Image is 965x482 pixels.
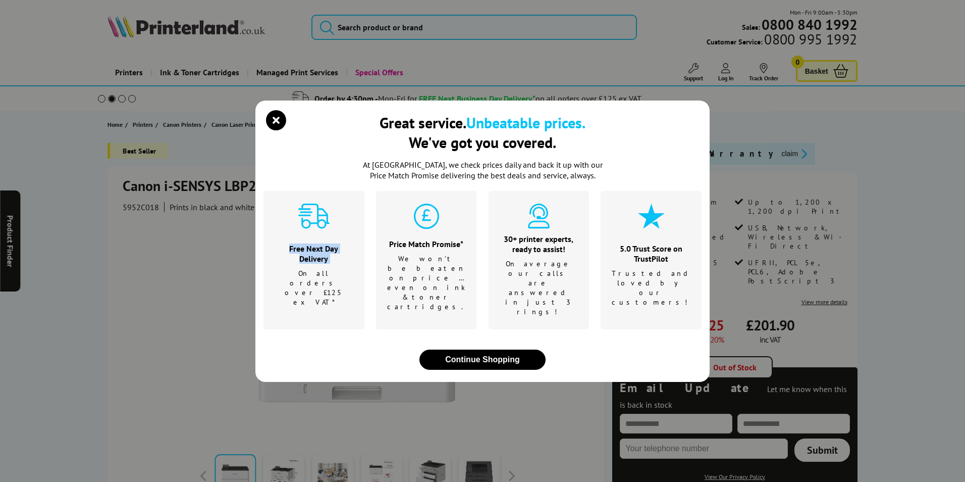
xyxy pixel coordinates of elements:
[501,259,577,317] p: On average our calls are answered in just 3 rings!
[612,244,691,264] div: 5.0 Trust Score on TrustPilot
[387,239,466,249] div: Price Match Promise*
[387,254,466,312] p: We won't be beaten on price …even on ink & toner cartridges.
[380,113,585,152] div: Great service. We've got you covered.
[466,113,585,132] b: Unbeatable prices.
[501,234,577,254] div: 30+ printer experts, ready to assist!
[276,244,352,264] div: Free Next Day Delivery
[269,113,284,128] button: close modal
[612,269,691,307] p: Trusted and loved by our customers!
[419,350,546,370] button: close modal
[276,269,352,307] p: On all orders over £125 ex VAT*
[356,160,609,181] p: At [GEOGRAPHIC_DATA], we check prices daily and back it up with our Price Match Promise deliverin...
